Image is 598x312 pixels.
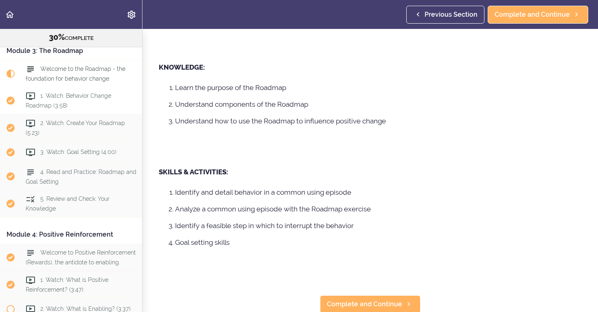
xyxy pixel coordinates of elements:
[327,299,402,309] span: Complete and Continue
[495,10,570,20] span: Complete and Continue
[127,10,136,20] svg: Settings Menu
[175,205,371,213] span: Analyze a common using episode with the Roadmap exercise
[488,6,588,24] a: Complete and Continue
[5,10,15,20] svg: Back to course curriculum
[26,92,111,108] span: 1. Watch: Behavior Change Roadmap (3:58)
[175,222,354,230] span: Identify a feasible step in which to interrupt the behavior
[10,32,132,43] div: COMPLETE
[26,277,108,293] span: 1. Watch: What is Positive Reinforcement? (3:47)
[40,149,116,155] span: 3. Watch: Goal Setting (4:00)
[175,238,230,246] span: Goal setting skills
[175,188,351,196] span: Identify and detail behavior in a common using episode
[175,117,386,125] span: Understand how to use the Roadmap to influence positive change
[425,10,478,20] span: Previous Section
[159,63,205,71] strong: KNOWLEDGE:
[26,196,110,212] span: 5. Review and Check: Your Knowledge
[26,66,125,81] span: Welcome to the Roadmap - the foundation for behavior change.
[175,83,286,92] span: Learn the purpose of the Roadmap
[175,100,308,108] span: Understand components of the Roadmap
[26,120,125,136] span: 2. Watch: Create Your Roadmap (5:23)
[26,169,136,185] span: 4. Read and Practice: Roadmap and Goal Setting
[49,32,65,42] span: 30%
[26,250,136,266] span: Welcome to Positive Reinforcement (Rewards), the antidote to enabling.
[159,168,228,176] strong: SKILLS & ACTIVITIES:
[406,6,484,24] a: Previous Section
